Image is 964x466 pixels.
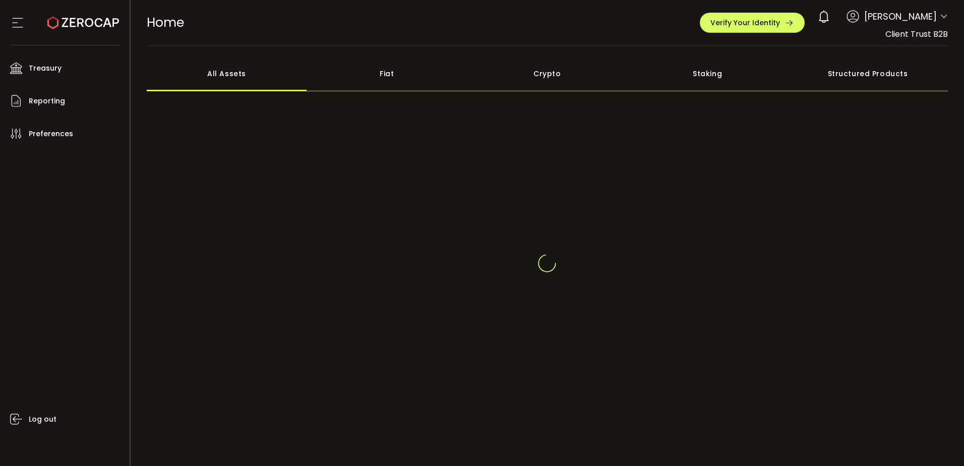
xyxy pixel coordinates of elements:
span: Client Trust B2B [885,28,948,40]
span: Log out [29,412,56,427]
div: Staking [627,56,788,91]
button: Verify Your Identity [700,13,805,33]
span: Reporting [29,94,65,108]
span: Verify Your Identity [710,19,780,26]
span: Preferences [29,127,73,141]
div: Fiat [307,56,467,91]
span: Treasury [29,61,62,76]
span: Home [147,14,184,31]
div: Structured Products [788,56,948,91]
div: All Assets [147,56,307,91]
span: [PERSON_NAME] [864,10,937,23]
div: Crypto [467,56,627,91]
